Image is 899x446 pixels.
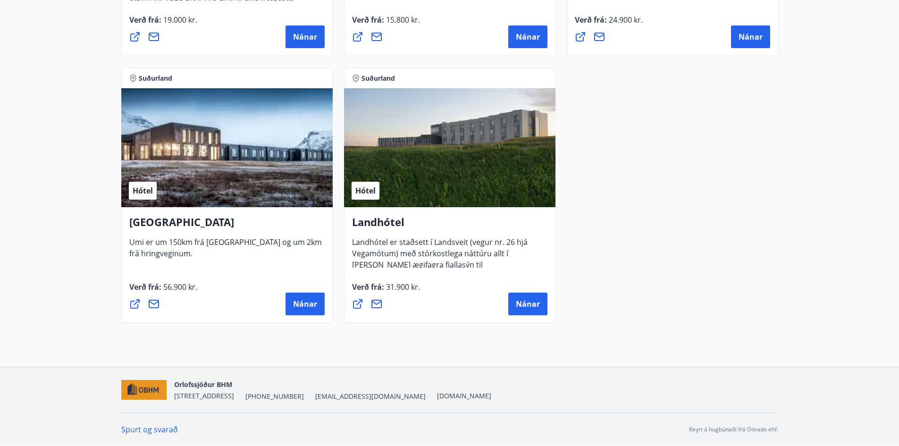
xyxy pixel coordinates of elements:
span: 56.900 kr. [161,282,197,292]
span: Verð frá : [129,282,197,300]
p: Keyrt á hugbúnaði frá Dorado ehf. [689,425,778,434]
span: [EMAIL_ADDRESS][DOMAIN_NAME] [315,392,426,401]
h4: [GEOGRAPHIC_DATA] [129,215,325,236]
span: [PHONE_NUMBER] [245,392,304,401]
span: Suðurland [139,74,172,83]
span: Nánar [516,32,540,42]
span: Verð frá : [352,282,420,300]
img: c7HIBRK87IHNqKbXD1qOiSZFdQtg2UzkX3TnRQ1O.png [121,380,167,400]
span: Nánar [739,32,763,42]
span: 31.900 kr. [384,282,420,292]
span: 24.900 kr. [607,15,643,25]
button: Nánar [286,25,325,48]
span: Hótel [133,185,153,196]
span: Umi er um 150km frá [GEOGRAPHIC_DATA] og um 2km frá hringveginum. [129,237,322,266]
button: Nánar [508,25,547,48]
span: Suðurland [361,74,395,83]
span: Nánar [293,299,317,309]
span: Nánar [516,299,540,309]
span: [STREET_ADDRESS] [174,391,234,400]
span: Hótel [355,185,376,196]
span: Orlofssjóður BHM [174,380,232,389]
a: Spurt og svarað [121,424,178,435]
a: [DOMAIN_NAME] [437,391,491,400]
span: Landhótel er staðsett í Landsveit (vegur nr. 26 hjá Vegamótum) með stórkostlega náttúru allt í [P... [352,237,528,300]
h4: Landhótel [352,215,547,236]
span: 15.800 kr. [384,15,420,25]
span: 19.000 kr. [161,15,197,25]
button: Nánar [508,293,547,315]
span: Verð frá : [575,15,643,33]
span: Nánar [293,32,317,42]
span: Verð frá : [129,15,197,33]
button: Nánar [731,25,770,48]
button: Nánar [286,293,325,315]
span: Verð frá : [352,15,420,33]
